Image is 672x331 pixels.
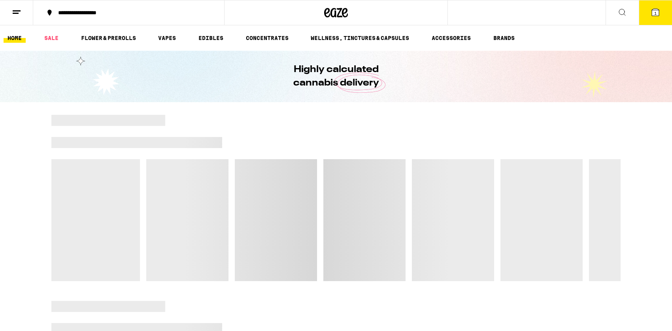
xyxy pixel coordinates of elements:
a: EDIBLES [194,33,227,43]
h1: Highly calculated cannabis delivery [271,63,401,90]
a: ACCESSORIES [428,33,475,43]
button: 1 [639,0,672,25]
button: BRANDS [489,33,519,43]
span: 1 [654,11,657,15]
a: SALE [40,33,62,43]
a: CONCENTRATES [242,33,293,43]
a: FLOWER & PREROLLS [77,33,140,43]
a: HOME [4,33,26,43]
a: VAPES [154,33,180,43]
a: WELLNESS, TINCTURES & CAPSULES [307,33,413,43]
iframe: Opens a widget where you can find more information [621,307,664,327]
